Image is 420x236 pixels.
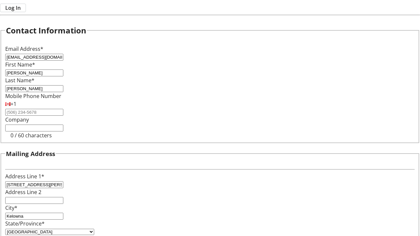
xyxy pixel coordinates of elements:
[5,116,29,123] label: Company
[5,92,61,100] label: Mobile Phone Number
[5,61,35,68] label: First Name*
[5,220,45,227] label: State/Province*
[5,45,43,52] label: Email Address*
[10,132,52,139] tr-character-limit: 0 / 60 characters
[6,149,55,158] h3: Mailing Address
[5,4,21,12] span: Log In
[6,25,86,36] h2: Contact Information
[5,188,41,196] label: Address Line 2
[5,213,63,220] input: City
[5,173,44,180] label: Address Line 1*
[5,181,63,188] input: Address
[5,204,17,211] label: City*
[5,77,34,84] label: Last Name*
[5,109,63,116] input: (506) 234-5678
